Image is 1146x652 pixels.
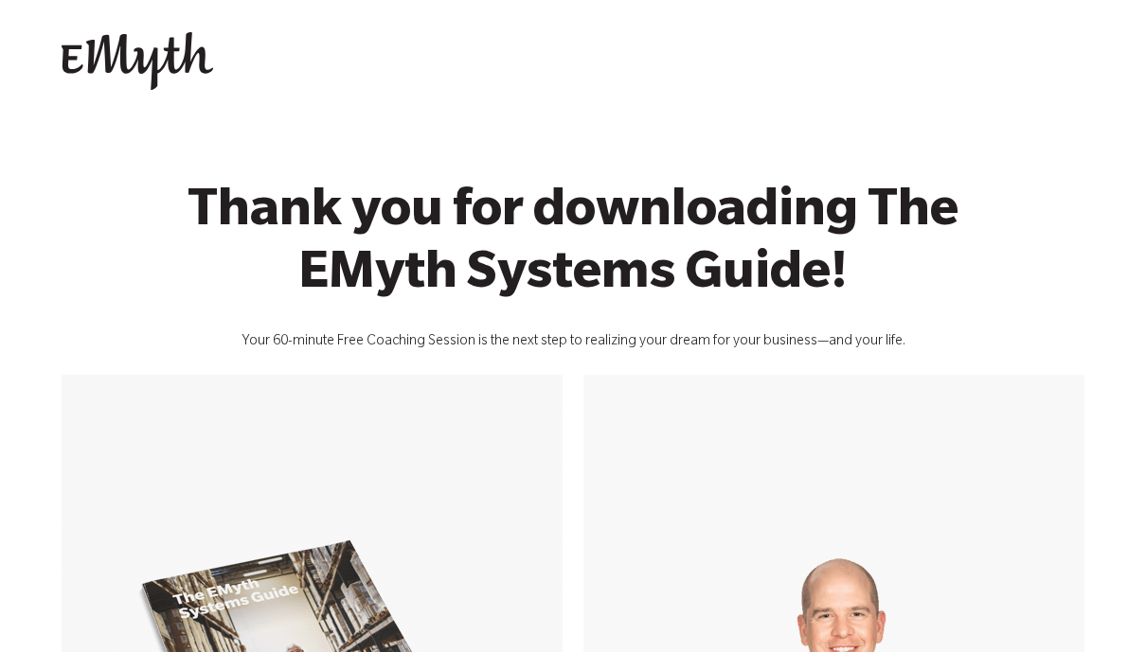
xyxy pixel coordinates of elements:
[1051,561,1146,652] iframe: Chat Widget
[242,335,905,350] span: Your 60-minute Free Coaching Session is the next step to realizing your dream for your business—a...
[62,32,213,91] img: EMyth
[118,185,1028,309] h1: Thank you for downloading The EMyth Systems Guide!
